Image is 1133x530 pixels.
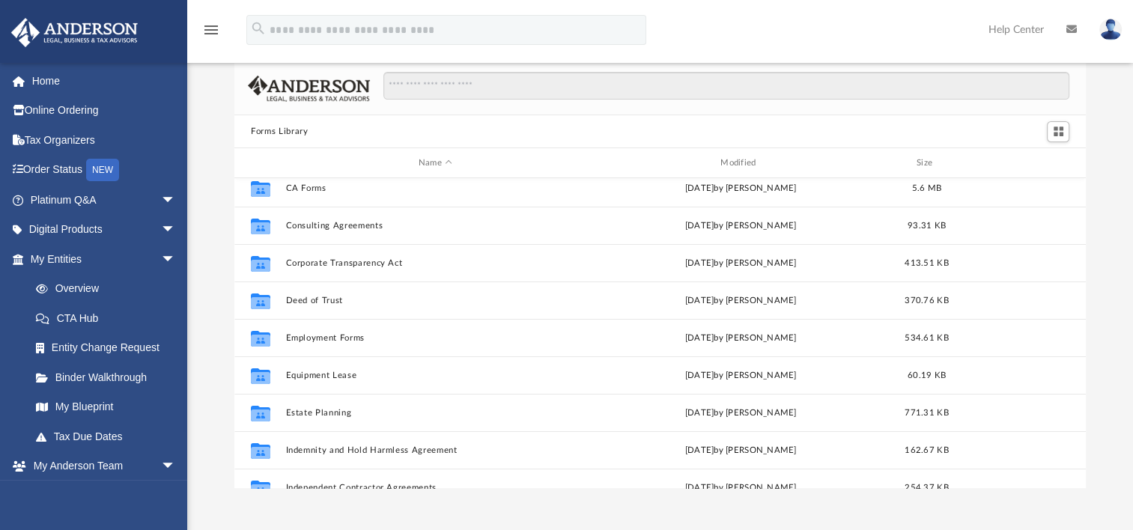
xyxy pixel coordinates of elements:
[10,125,198,155] a: Tax Organizers
[1099,19,1122,40] img: User Pic
[286,445,585,455] button: Indemnity and Hold Harmless Agreement
[202,21,220,39] i: menu
[161,244,191,275] span: arrow_drop_down
[10,185,198,215] a: Platinum Q&Aarrow_drop_down
[10,215,198,245] a: Digital Productsarrow_drop_down
[10,96,198,126] a: Online Ordering
[591,156,890,170] div: Modified
[905,484,948,492] span: 254.37 KB
[1047,121,1069,142] button: Switch to Grid View
[21,421,198,451] a: Tax Due Dates
[10,451,191,481] a: My Anderson Teamarrow_drop_down
[905,259,948,267] span: 413.51 KB
[241,156,279,170] div: id
[21,392,191,422] a: My Blueprint
[21,362,198,392] a: Binder Walkthrough
[963,156,1068,170] div: id
[286,333,585,343] button: Employment Forms
[21,303,198,333] a: CTA Hub
[286,483,585,493] button: Independent Contractor Agreements
[592,219,890,233] div: [DATE] by [PERSON_NAME]
[592,444,890,457] div: [DATE] by [PERSON_NAME]
[86,159,119,181] div: NEW
[161,451,191,482] span: arrow_drop_down
[905,409,948,417] span: 771.31 KB
[161,215,191,246] span: arrow_drop_down
[202,28,220,39] a: menu
[250,20,267,37] i: search
[592,257,890,270] div: [DATE] by [PERSON_NAME]
[21,333,198,363] a: Entity Change Request
[21,274,198,304] a: Overview
[592,294,890,308] div: [DATE] by [PERSON_NAME]
[10,66,198,96] a: Home
[285,156,585,170] div: Name
[10,244,198,274] a: My Entitiesarrow_drop_down
[7,18,142,47] img: Anderson Advisors Platinum Portal
[905,296,948,305] span: 370.76 KB
[286,183,585,193] button: CA Forms
[286,221,585,231] button: Consulting Agreements
[286,258,585,268] button: Corporate Transparency Act
[592,481,890,495] div: [DATE] by [PERSON_NAME]
[912,184,942,192] span: 5.6 MB
[161,185,191,216] span: arrow_drop_down
[905,446,948,454] span: 162.67 KB
[908,222,946,230] span: 93.31 KB
[592,369,890,383] div: [DATE] by [PERSON_NAME]
[897,156,957,170] div: Size
[383,72,1069,100] input: Search files and folders
[10,155,198,186] a: Order StatusNEW
[251,125,308,138] button: Forms Library
[286,371,585,380] button: Equipment Lease
[286,296,585,305] button: Deed of Trust
[592,332,890,345] div: [DATE] by [PERSON_NAME]
[234,178,1086,488] div: grid
[592,406,890,420] div: [DATE] by [PERSON_NAME]
[592,182,890,195] div: [DATE] by [PERSON_NAME]
[286,408,585,418] button: Estate Planning
[905,334,948,342] span: 534.61 KB
[908,371,946,380] span: 60.19 KB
